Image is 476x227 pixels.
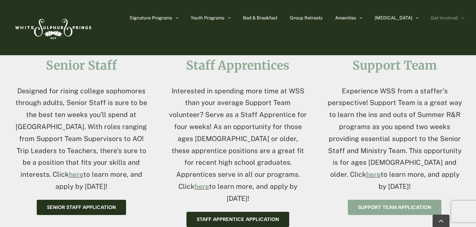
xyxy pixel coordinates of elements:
span: Amenities [335,16,356,20]
span: [MEDICAL_DATA] [375,16,412,20]
p: Experience WSS from a staffer's perspective! Support Team is a great way to learn the ins and out... [325,85,464,193]
a: Senior Staff application [37,200,126,215]
span: Youth Programs [191,16,225,20]
img: White Sulphur Springs Logo [12,11,93,44]
span: Bed & Breakfast [243,16,278,20]
span: Support Team Application [358,204,431,210]
a: Senior Staff [46,58,117,73]
a: Staff Apprentice application [186,212,289,227]
a: here [366,170,381,178]
span: Get Involved [431,16,458,20]
span: Senior Staff application [47,204,116,210]
span: Staff Apprentice application [197,216,279,222]
a: here [69,170,83,178]
a: Support Team Application [348,200,441,215]
a: Staff Apprentices [186,58,290,73]
a: Support Team [352,58,437,73]
p: Interested in spending more time at WSS than your average Support Team volunteer? Serve as a Staf... [169,85,308,205]
a: here [195,182,209,190]
span: Group Retreats [290,16,323,20]
span: Signature Programs [130,16,172,20]
p: Designed for rising college sophomores through adults, Senior Staff is sure to be the best ten we... [12,85,151,193]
